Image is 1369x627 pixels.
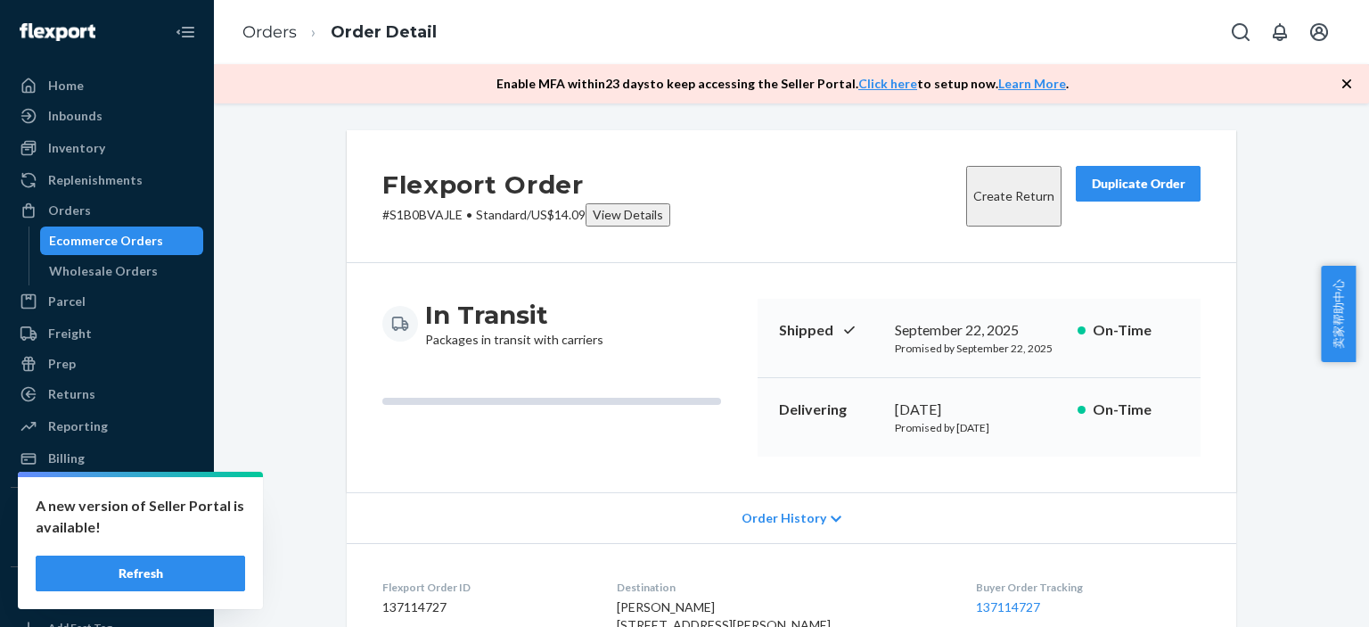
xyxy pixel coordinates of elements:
span: Standard [476,207,527,222]
div: Packages in transit with carriers [425,299,603,349]
div: Ecommerce Orders [49,232,163,250]
a: Order Detail [331,22,437,42]
div: Orders [48,202,91,219]
a: Reporting [11,412,203,441]
button: Duplicate Order [1076,166,1201,202]
span: • [466,207,472,222]
p: Enable MFA within 23 days to keep accessing the Seller Portal. to setup now. . [496,75,1069,93]
div: Wholesale Orders [49,262,158,280]
div: Billing [48,450,85,467]
a: 137114727 [976,599,1040,615]
div: Home [48,77,84,95]
dt: Destination [617,580,948,595]
div: Prep [48,355,76,373]
a: Inventory [11,134,203,162]
a: Prep [11,350,203,378]
button: Create Return [966,166,1062,227]
dd: 137114727 [382,598,588,616]
div: Reporting [48,417,108,435]
p: On-Time [1093,400,1179,420]
span: Order History [742,509,826,527]
div: Parcel [48,293,86,310]
p: Promised by [DATE] [895,420,1063,435]
button: Refresh [36,556,245,591]
button: Open Search Box [1223,14,1258,50]
div: Replenishments [48,171,143,189]
a: Learn More [998,76,1066,91]
p: # S1B0BVAJLE / US$14.09 [382,203,670,227]
div: [DATE] [895,400,1063,420]
a: Wholesale Orders [40,257,204,285]
div: Freight [48,325,92,342]
a: Parcel [11,287,203,316]
p: On-Time [1093,320,1179,341]
button: Fast Tags [11,582,203,610]
button: Integrations [11,502,203,531]
a: Billing [11,444,203,473]
p: Shipped [779,320,881,341]
a: Ecommerce Orders [40,227,204,255]
div: View Details [593,206,663,224]
div: Returns [48,385,95,403]
p: Promised by September 22, 2025 [895,341,1063,356]
p: A new version of Seller Portal is available! [36,495,245,538]
dt: Buyer Order Tracking [976,580,1201,595]
a: Returns [11,380,203,408]
button: Open account menu [1301,14,1337,50]
ol: breadcrumbs [228,6,451,59]
button: View Details [586,203,670,227]
a: Replenishments [11,166,203,194]
p: Delivering [779,400,881,420]
div: Duplicate Order [1091,175,1185,193]
img: Flexport logo [20,23,95,41]
button: 卖家帮助中心 [1321,266,1356,362]
a: Home [11,71,203,100]
a: Freight [11,319,203,348]
div: Inventory [48,139,105,157]
a: Orders [242,22,297,42]
div: Inbounds [48,107,102,125]
h2: Flexport Order [382,166,670,203]
h3: In Transit [425,299,603,331]
a: Add Integration [11,538,203,559]
a: Inbounds [11,102,203,130]
a: Orders [11,196,203,225]
button: Close Navigation [168,14,203,50]
button: Open notifications [1262,14,1298,50]
div: September 22, 2025 [895,320,1063,341]
dt: Flexport Order ID [382,580,588,595]
a: Click here [858,76,917,91]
